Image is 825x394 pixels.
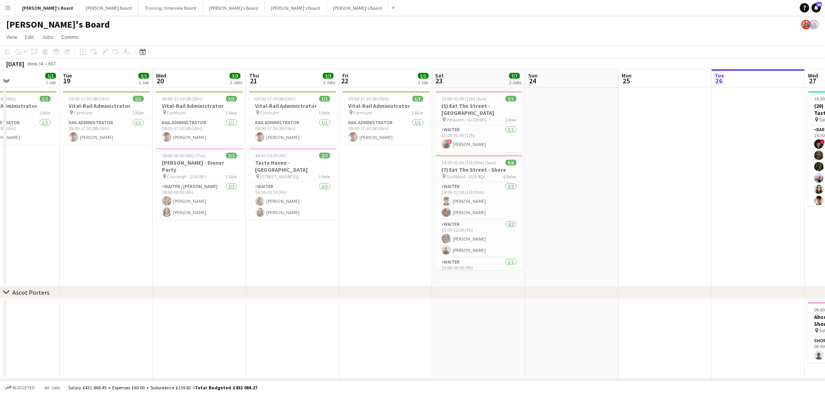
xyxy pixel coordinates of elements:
div: Ascot Porters [12,288,50,296]
button: [PERSON_NAME]'s Board [16,0,80,16]
a: Comms [58,32,82,42]
button: [PERSON_NAME]'s Board [203,0,265,16]
span: All jobs [43,385,62,390]
span: Jobs [42,33,53,40]
app-user-avatar: Thomasina Dixon [809,20,819,29]
span: 46 [816,2,822,7]
button: Budgeted [4,383,36,392]
a: Jobs [39,32,57,42]
a: View [3,32,20,42]
span: Week 34 [26,61,45,67]
button: [PERSON_NAME]'s Board [265,0,327,16]
button: Training / Interview Board [138,0,203,16]
button: [PERSON_NAME] Board [80,0,138,16]
button: [PERSON_NAME]'s Board [327,0,389,16]
span: Comms [61,33,79,40]
div: BST [48,61,56,67]
span: View [6,33,17,40]
h1: [PERSON_NAME]'s Board [6,19,110,30]
div: Salary £431 868.45 + Expenses £60.00 + Subsistence £159.82 = [68,385,257,390]
div: [DATE] [6,60,24,68]
app-user-avatar: Caitlin Simpson-Hodson [802,20,811,29]
a: 46 [812,3,821,12]
a: Edit [22,32,37,42]
span: Total Budgeted £432 088.27 [195,385,257,390]
span: Edit [25,33,34,40]
span: Budgeted [12,385,35,390]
